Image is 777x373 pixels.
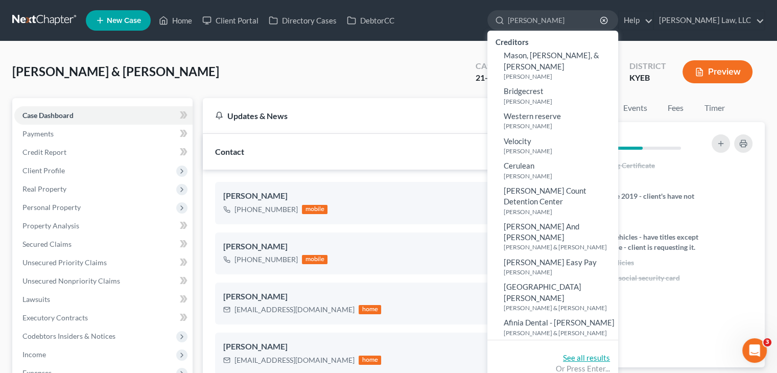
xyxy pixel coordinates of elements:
[504,97,616,106] small: [PERSON_NAME]
[197,11,264,30] a: Client Portal
[682,60,752,83] button: Preview
[14,125,193,143] a: Payments
[12,64,219,79] span: [PERSON_NAME] & [PERSON_NAME]
[654,11,764,30] a: [PERSON_NAME] Law, LLC
[342,11,399,30] a: DebtorCC
[742,338,767,363] iframe: Intercom live chat
[302,255,327,264] div: mobile
[619,11,653,30] a: Help
[487,133,618,158] a: Velocity[PERSON_NAME]
[107,17,141,25] span: New Case
[615,98,655,118] a: Events
[487,219,618,254] a: [PERSON_NAME] And [PERSON_NAME][PERSON_NAME] & [PERSON_NAME]
[22,221,79,230] span: Property Analysis
[504,122,616,130] small: [PERSON_NAME]
[504,136,531,146] span: Velocity
[22,295,50,304] span: Lawsuits
[234,355,355,365] div: [EMAIL_ADDRESS][DOMAIN_NAME]
[504,304,616,312] small: [PERSON_NAME] & [PERSON_NAME]
[504,329,616,337] small: [PERSON_NAME] & [PERSON_NAME]
[223,291,506,303] div: [PERSON_NAME]
[22,203,81,212] span: Personal Property
[508,11,601,30] input: Search by name...
[215,147,244,156] span: Contact
[563,191,699,212] span: Tax returns - have 2019 - client's have not filed 2020 yet.
[14,143,193,161] a: Credit Report
[487,183,618,219] a: [PERSON_NAME] Count Detention Center[PERSON_NAME]
[14,272,193,290] a: Unsecured Nonpriority Claims
[487,254,618,279] a: [PERSON_NAME] Easy Pay[PERSON_NAME]
[223,241,506,253] div: [PERSON_NAME]
[359,356,381,365] div: home
[487,35,618,48] div: Creditors
[763,338,771,346] span: 3
[504,172,616,180] small: [PERSON_NAME]
[154,11,197,30] a: Home
[14,235,193,253] a: Secured Claims
[22,111,74,120] span: Case Dashboard
[223,341,506,353] div: [PERSON_NAME]
[22,240,72,248] span: Secured Claims
[563,353,610,362] a: See all results
[487,158,618,183] a: Cerulean[PERSON_NAME]
[629,72,666,84] div: KYEB
[487,315,618,340] a: Afinia Dental - [PERSON_NAME][PERSON_NAME] & [PERSON_NAME]
[476,72,511,84] div: 21-20133
[359,305,381,314] div: home
[504,186,586,206] span: [PERSON_NAME] Count Detention Center
[234,254,298,265] div: [PHONE_NUMBER]
[14,106,193,125] a: Case Dashboard
[696,98,733,118] a: Timer
[504,72,616,81] small: [PERSON_NAME]
[302,205,327,214] div: mobile
[504,86,544,96] span: Bridgecrest
[14,217,193,235] a: Property Analysis
[504,282,581,302] span: [GEOGRAPHIC_DATA][PERSON_NAME]
[487,48,618,83] a: Mason, [PERSON_NAME], & [PERSON_NAME][PERSON_NAME]
[629,60,666,72] div: District
[504,268,616,276] small: [PERSON_NAME]
[504,147,616,155] small: [PERSON_NAME]
[264,11,342,30] a: Directory Cases
[234,305,355,315] div: [EMAIL_ADDRESS][DOMAIN_NAME]
[504,318,615,327] span: Afinia Dental - [PERSON_NAME]
[22,184,66,193] span: Real Property
[504,111,561,121] span: Western reserve
[14,309,193,327] a: Executory Contracts
[487,108,618,133] a: Western reserve[PERSON_NAME]
[22,258,107,267] span: Unsecured Priority Claims
[487,83,618,108] a: Bridgecrest[PERSON_NAME]
[504,207,616,216] small: [PERSON_NAME]
[476,60,511,72] div: Case
[14,290,193,309] a: Lawsuits
[504,161,534,170] span: Cerulean
[22,276,120,285] span: Unsecured Nonpriority Claims
[563,273,679,283] span: Drivers license & social security card
[22,350,46,359] span: Income
[22,313,88,322] span: Executory Contracts
[659,98,692,118] a: Fees
[14,253,193,272] a: Unsecured Priority Claims
[22,129,54,138] span: Payments
[487,279,618,315] a: [GEOGRAPHIC_DATA][PERSON_NAME][PERSON_NAME] & [PERSON_NAME]
[504,258,597,267] span: [PERSON_NAME] Easy Pay
[22,166,65,175] span: Client Profile
[22,332,115,340] span: Codebtors Insiders & Notices
[504,222,579,242] span: [PERSON_NAME] And [PERSON_NAME]
[563,232,699,252] span: Titles to motor vehicles - have titles except title to motorcycle - client is requesting it.
[22,148,66,156] span: Credit Report
[223,190,506,202] div: [PERSON_NAME]
[234,204,298,215] div: [PHONE_NUMBER]
[504,243,616,251] small: [PERSON_NAME] & [PERSON_NAME]
[504,51,599,71] span: Mason, [PERSON_NAME], & [PERSON_NAME]
[215,110,483,121] div: Updates & News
